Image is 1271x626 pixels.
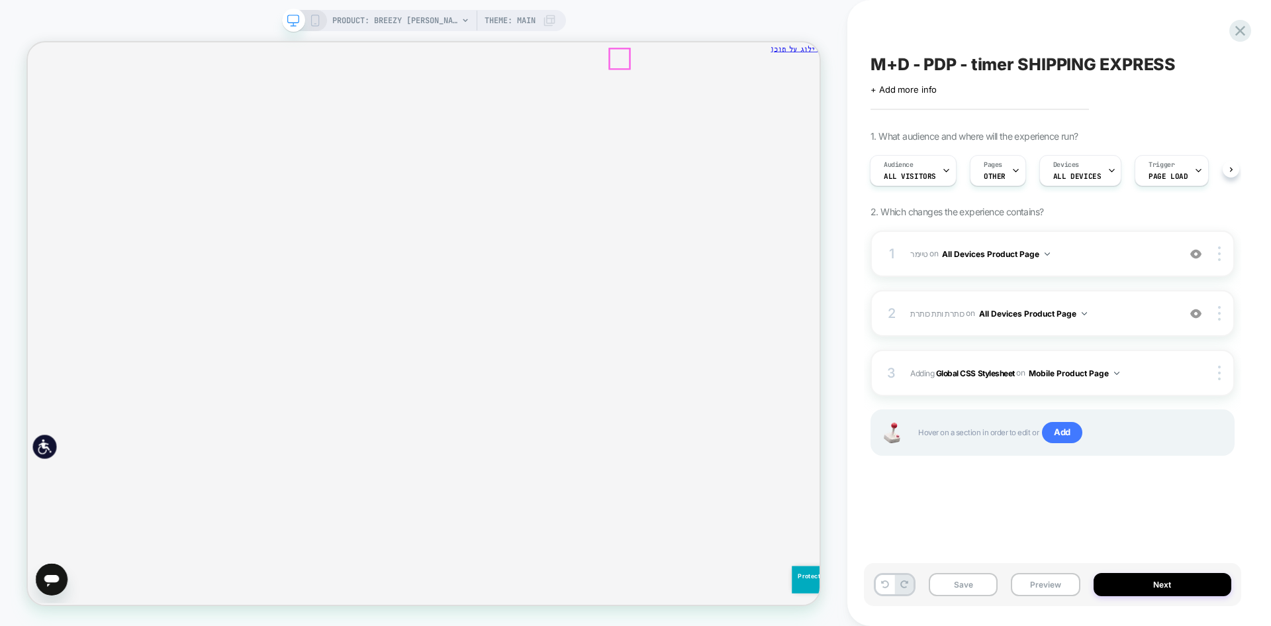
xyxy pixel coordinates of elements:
img: close [1218,246,1221,261]
span: 1. What audience and where will the experience run? [871,130,1078,142]
span: on [929,246,938,261]
span: M+D - PDP - timer SHIPPING EXPRESS [871,54,1176,74]
span: ALL DEVICES [1053,172,1101,181]
img: down arrow [1045,252,1050,256]
b: Global CSS Stylesheet [936,368,1015,378]
button: All Devices Product Page [942,246,1050,262]
span: Adding [910,365,1172,382]
span: OTHER [984,172,1006,181]
div: 3 [885,361,898,385]
span: Pages [984,160,1002,170]
img: crossed eye [1190,308,1201,319]
img: close [1218,306,1221,321]
span: Theme: MAIN [485,10,536,31]
span: Audience [884,160,914,170]
button: Preview [1011,573,1080,596]
span: Hover on a section in order to edit or [918,422,1220,443]
button: Save [929,573,998,596]
span: Add [1042,422,1082,443]
span: טיימר [910,248,928,258]
img: down arrow [1114,372,1119,375]
span: on [1016,366,1025,380]
img: Joystick [878,423,905,443]
img: close [1218,366,1221,380]
button: Mobile Product Page [1029,365,1119,382]
img: crossed eye [1190,248,1201,260]
div: 2 [885,301,898,325]
img: down arrow [1082,312,1087,315]
span: Trigger [1149,160,1174,170]
span: on [966,306,974,321]
button: All Devices Product Page [979,305,1087,322]
span: כותרת ותת כותרת [910,308,965,318]
span: PRODUCT: BREEZY [PERSON_NAME] - MOUNTAIN GREY ג'ינס ארוך לנשים [311436739] [332,10,458,31]
span: All Visitors [884,172,936,181]
span: 2. Which changes the experience contains? [871,206,1043,217]
div: 1 [885,242,898,266]
span: Devices [1053,160,1079,170]
span: + Add more info [871,84,937,95]
span: Page Load [1149,172,1188,181]
button: Next [1094,573,1232,596]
